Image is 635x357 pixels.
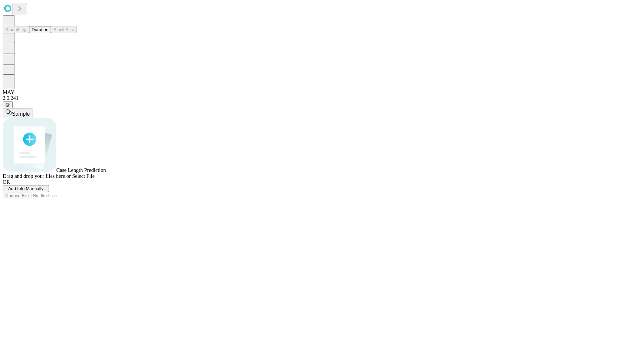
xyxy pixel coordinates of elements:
[8,186,44,191] span: Add Info Manually
[3,95,632,101] div: 2.0.241
[5,102,10,107] span: @
[72,173,95,179] span: Select File
[3,108,32,118] button: Sample
[51,26,77,33] button: Block Size
[3,179,10,185] span: OR
[29,26,51,33] button: Duration
[3,173,71,179] span: Drag and drop your files here or
[56,167,106,173] span: Case Length Prediction
[3,89,632,95] div: MAY
[3,185,49,192] button: Add Info Manually
[12,111,30,117] span: Sample
[3,26,29,33] button: Smoothing
[3,101,13,108] button: @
